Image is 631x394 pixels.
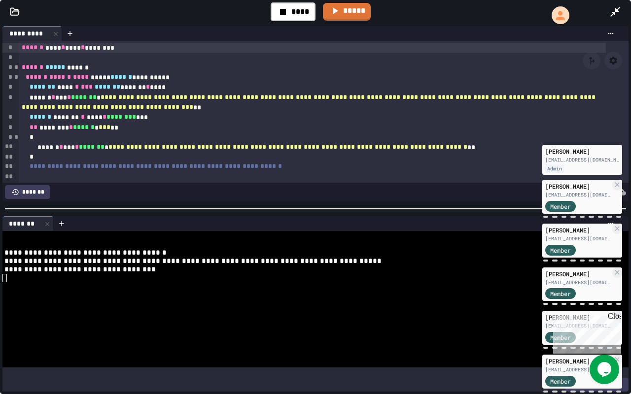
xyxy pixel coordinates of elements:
[545,366,610,373] div: [EMAIL_ADDRESS][PERSON_NAME][DOMAIN_NAME]
[545,322,610,329] div: [EMAIL_ADDRESS][DOMAIN_NAME]
[583,52,600,69] button: Click to see fork details
[545,357,610,365] div: [PERSON_NAME] dev
[604,52,622,69] button: Assignment Settings
[549,312,621,354] iframe: chat widget
[545,313,610,322] div: [PERSON_NAME]
[545,279,610,286] div: [EMAIL_ADDRESS][DOMAIN_NAME]
[545,191,610,198] div: [EMAIL_ADDRESS][DOMAIN_NAME]
[545,235,610,242] div: [EMAIL_ADDRESS][DOMAIN_NAME]
[550,202,571,211] span: Member
[550,289,571,298] span: Member
[545,164,564,173] div: Admin
[550,246,571,255] span: Member
[4,4,68,63] div: Chat with us now!Close
[545,269,610,278] div: [PERSON_NAME]
[590,355,621,384] iframe: chat widget
[545,226,610,234] div: [PERSON_NAME]
[545,156,619,164] div: [EMAIL_ADDRESS][DOMAIN_NAME]
[545,182,610,191] div: [PERSON_NAME]
[545,147,619,156] div: [PERSON_NAME]
[541,4,572,27] div: My Account
[550,377,571,386] span: Member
